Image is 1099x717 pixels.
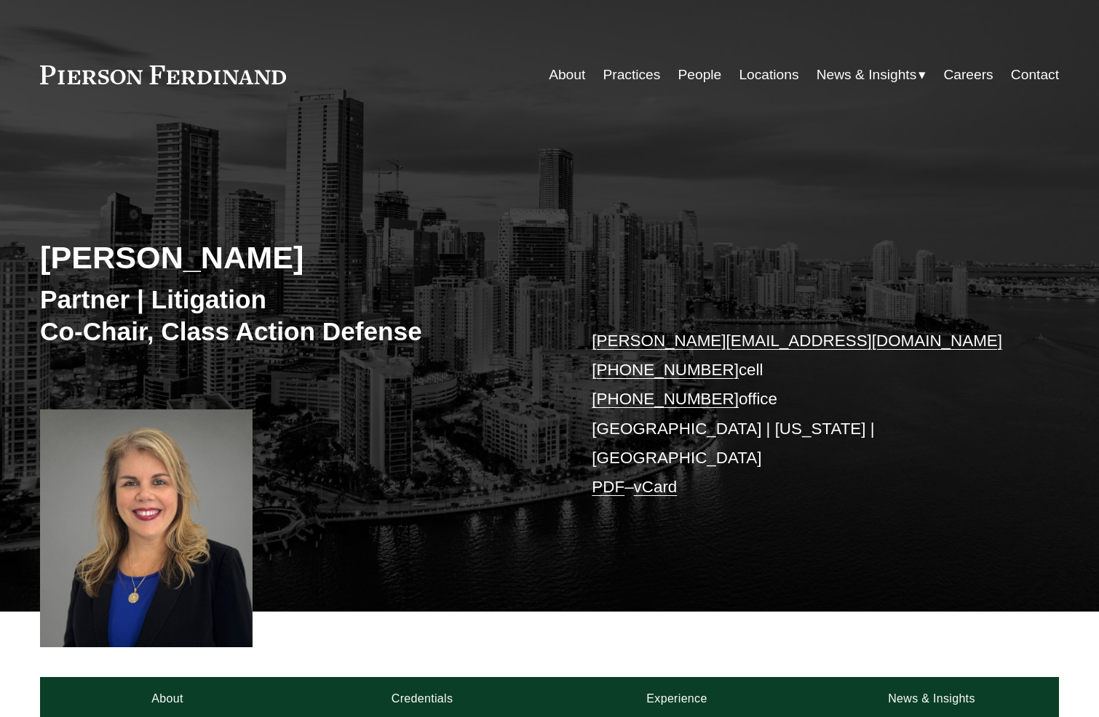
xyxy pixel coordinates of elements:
a: [PHONE_NUMBER] [592,390,739,408]
a: [PHONE_NUMBER] [592,361,739,379]
a: vCard [634,478,678,496]
a: Contact [1011,61,1059,89]
a: PDF [592,478,624,496]
a: Locations [739,61,798,89]
a: Careers [943,61,993,89]
p: cell office [GEOGRAPHIC_DATA] | [US_STATE] | [GEOGRAPHIC_DATA] – [592,327,1016,502]
h3: Partner | Litigation Co-Chair, Class Action Defense [40,284,549,347]
a: People [678,61,722,89]
a: About [549,61,585,89]
span: News & Insights [817,63,917,88]
h2: [PERSON_NAME] [40,239,549,276]
a: folder dropdown [817,61,927,89]
a: [PERSON_NAME][EMAIL_ADDRESS][DOMAIN_NAME] [592,332,1002,350]
a: Practices [603,61,660,89]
